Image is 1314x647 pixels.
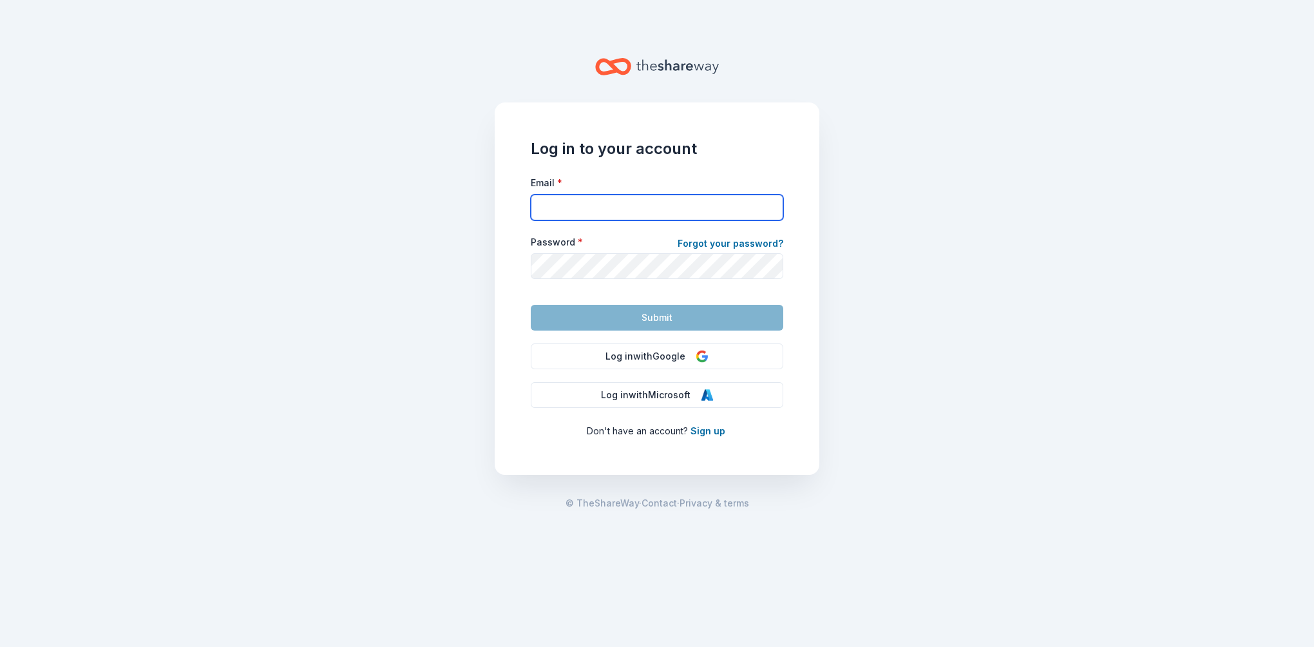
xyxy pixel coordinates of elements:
a: Contact [642,496,677,511]
h1: Log in to your account [531,139,783,159]
span: Don ' t have an account? [587,425,688,436]
button: Log inwithMicrosoft [531,382,783,408]
img: Google Logo [696,350,709,363]
button: Log inwithGoogle [531,343,783,369]
label: Email [531,177,562,189]
span: · · [566,496,749,511]
a: Forgot your password? [678,236,783,254]
a: Sign up [690,425,725,436]
label: Password [531,236,583,249]
span: © TheShareWay [566,497,639,508]
a: Privacy & terms [680,496,749,511]
img: Microsoft Logo [701,389,714,401]
a: Home [595,52,719,82]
